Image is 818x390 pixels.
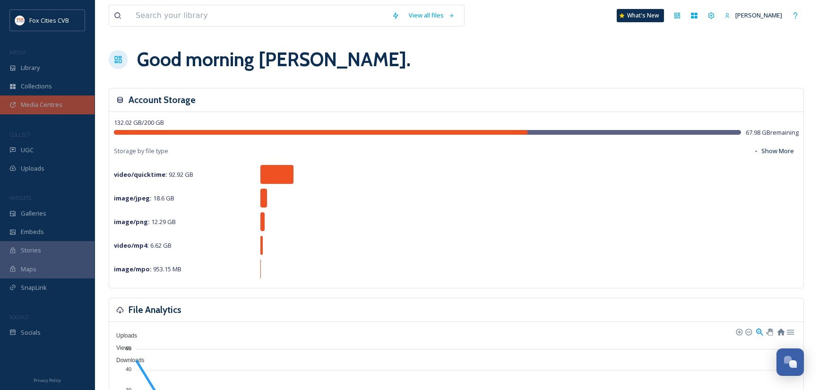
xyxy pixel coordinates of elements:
[114,147,168,156] span: Storage by file type
[745,328,751,335] div: Zoom Out
[126,366,131,372] tspan: 40
[114,170,193,179] span: 92.92 GB
[9,313,28,321] span: SOCIALS
[21,164,44,173] span: Uploads
[21,265,36,274] span: Maps
[114,194,174,202] span: 18.6 GB
[21,146,34,155] span: UGC
[21,100,62,109] span: Media Centres
[114,241,149,250] strong: video/mp4 :
[34,374,61,385] a: Privacy Policy
[114,265,181,273] span: 953.15 MB
[21,246,41,255] span: Stories
[15,16,25,25] img: images.png
[21,227,44,236] span: Embeds
[720,6,787,25] a: [PERSON_NAME]
[29,16,69,25] span: Fox Cities CVB
[735,328,742,335] div: Zoom In
[129,303,181,317] h3: File Analytics
[9,131,30,138] span: COLLECT
[129,93,196,107] h3: Account Storage
[9,194,31,201] span: WIDGETS
[137,45,411,74] h1: Good morning [PERSON_NAME] .
[114,118,164,127] span: 132.02 GB / 200 GB
[766,329,772,334] div: Panning
[21,283,47,292] span: SnapLink
[21,82,52,91] span: Collections
[746,128,799,137] span: 67.98 GB remaining
[114,241,172,250] span: 6.62 GB
[109,332,137,339] span: Uploads
[114,265,152,273] strong: image/mpo :
[776,348,804,376] button: Open Chat
[735,11,782,19] span: [PERSON_NAME]
[114,170,167,179] strong: video/quicktime :
[109,357,144,364] span: Downloads
[114,217,150,226] strong: image/png :
[21,209,46,218] span: Galleries
[131,5,387,26] input: Search your library
[404,6,459,25] a: View all files
[776,327,784,335] div: Reset Zoom
[34,377,61,383] span: Privacy Policy
[109,345,131,351] span: Views
[749,142,799,160] button: Show More
[786,327,794,335] div: Menu
[617,9,664,22] a: What's New
[114,217,176,226] span: 12.29 GB
[126,345,131,351] tspan: 50
[21,328,41,337] span: Socials
[114,194,152,202] strong: image/jpeg :
[9,49,26,56] span: MEDIA
[755,327,763,335] div: Selection Zoom
[21,63,40,72] span: Library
